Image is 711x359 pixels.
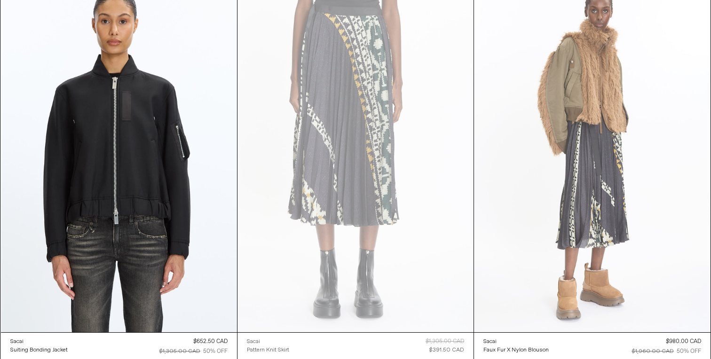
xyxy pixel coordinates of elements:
[10,346,68,354] a: Suiting Bonding Jacket
[666,337,701,346] div: $980.00 CAD
[247,337,289,346] a: Sacai
[10,338,24,346] div: Sacai
[483,346,549,354] a: Faux Fur x Nylon Blouson
[203,347,228,356] div: 50% OFF
[247,338,260,346] div: Sacai
[426,337,464,346] div: $1,305.00 CAD
[193,337,228,346] div: $652.50 CAD
[483,337,549,346] a: Sacai
[429,346,464,354] div: $391.50 CAD
[483,338,497,346] div: Sacai
[677,347,701,356] div: 50% OFF
[247,346,289,354] div: Pattern Knit Skirt
[247,346,289,354] a: Pattern Knit Skirt
[483,346,549,354] div: Faux Fur x Nylon Blouson
[10,346,68,354] div: Suiting Bonding Jacket
[159,347,200,356] div: $1,305.00 CAD
[632,347,674,356] div: $1,960.00 CAD
[10,337,68,346] a: Sacai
